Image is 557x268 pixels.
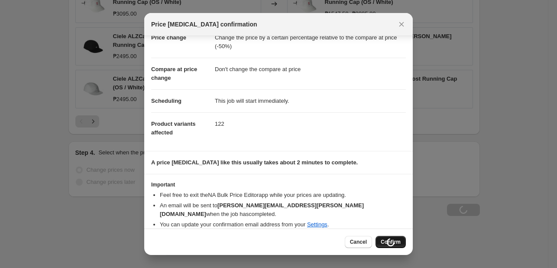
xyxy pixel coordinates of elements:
[215,26,406,58] dd: Change the price by a certain percentage relative to the compare at price (-50%)
[151,66,197,81] span: Compare at price change
[160,220,406,229] li: You can update your confirmation email address from your .
[151,34,186,41] span: Price change
[160,201,406,219] li: An email will be sent to when the job has completed .
[395,18,408,30] button: Close
[151,121,196,136] span: Product variants affected
[215,112,406,135] dd: 122
[151,181,406,188] h3: Important
[160,202,364,217] b: [PERSON_NAME][EMAIL_ADDRESS][PERSON_NAME][DOMAIN_NAME]
[160,191,406,199] li: Feel free to exit the NA Bulk Price Editor app while your prices are updating.
[215,89,406,112] dd: This job will start immediately.
[151,98,181,104] span: Scheduling
[350,239,367,245] span: Cancel
[307,221,327,228] a: Settings
[215,58,406,81] dd: Don't change the compare at price
[151,159,358,166] b: A price [MEDICAL_DATA] like this usually takes about 2 minutes to complete.
[345,236,372,248] button: Cancel
[151,20,257,29] span: Price [MEDICAL_DATA] confirmation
